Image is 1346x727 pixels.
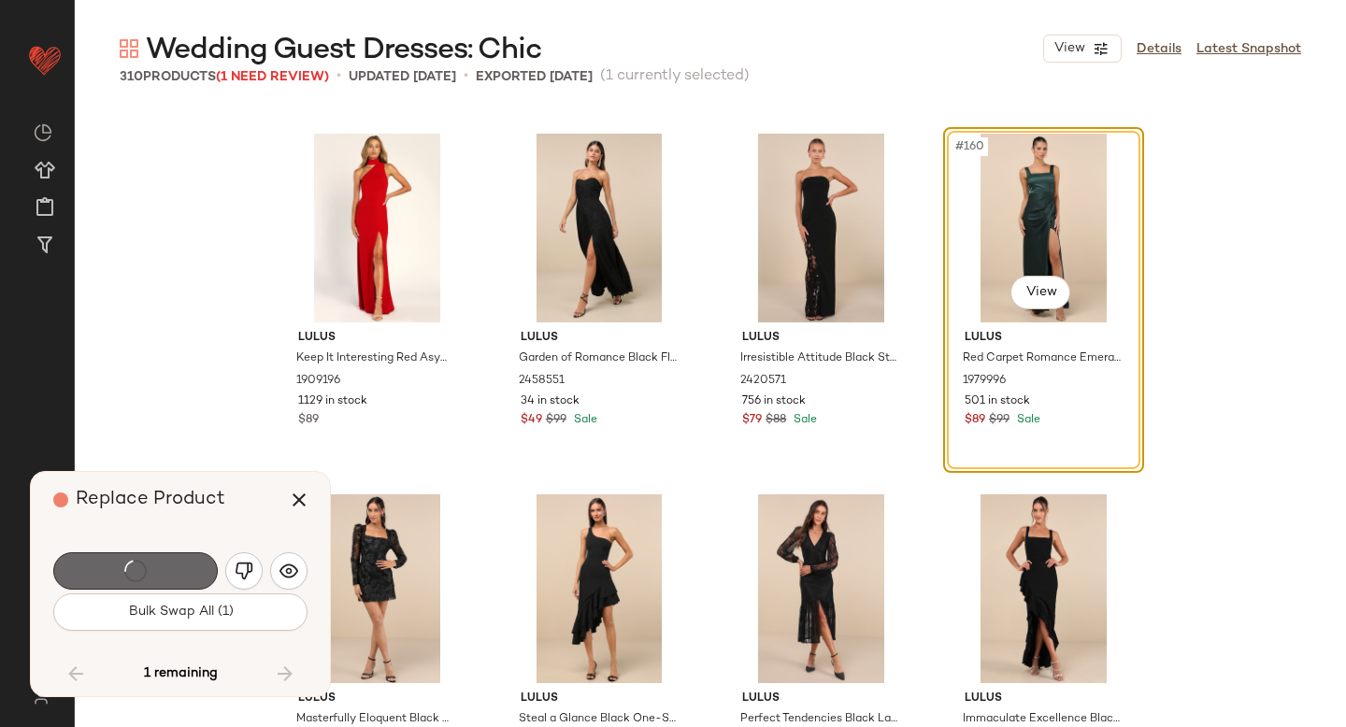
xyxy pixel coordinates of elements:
a: Latest Snapshot [1196,39,1301,59]
span: $88 [766,412,786,429]
button: View [1043,35,1122,63]
span: (1 currently selected) [600,65,750,88]
span: 1979996 [963,373,1006,390]
img: svg%3e [279,562,298,580]
p: updated [DATE] [349,67,456,87]
span: #160 [953,137,988,156]
span: Sale [570,414,597,426]
span: $99 [546,412,566,429]
span: Lulus [965,691,1123,707]
img: svg%3e [34,123,52,142]
span: (1 Need Review) [216,70,329,84]
img: 11884521_2420571.jpg [727,134,915,322]
span: 756 in stock [742,393,806,410]
span: 34 in stock [521,393,580,410]
span: Lulus [298,330,456,347]
span: Garden of Romance Black Floral Burnout Strapless Maxi Dress [519,350,677,367]
span: Replace Product [76,490,225,509]
span: 310 [120,70,143,84]
span: $79 [742,412,762,429]
span: • [336,65,341,88]
img: 12030001_2496211.jpg [950,494,1138,683]
span: Lulus [742,691,900,707]
span: Lulus [521,330,679,347]
img: 9373301_1909196.jpg [283,134,471,322]
span: Wedding Guest Dresses: Chic [146,32,541,69]
img: svg%3e [120,39,138,58]
span: $89 [298,412,319,429]
a: Details [1137,39,1181,59]
span: Lulus [298,691,456,707]
span: View [1053,41,1085,56]
span: Sale [790,414,817,426]
span: Keep It Interesting Red Asymmetrical Cutout Halter Maxi Dress [296,350,454,367]
span: 1909196 [296,373,340,390]
span: $49 [521,412,542,429]
span: 2458551 [519,373,565,390]
span: Lulus [742,330,900,347]
img: 12619521_1979996.jpg [950,134,1138,322]
span: 1129 in stock [298,393,367,410]
p: Exported [DATE] [476,67,593,87]
img: 11794761_2458551.jpg [506,134,694,322]
img: heart_red.DM2ytmEG.svg [26,41,64,78]
img: svg%3e [22,690,59,705]
span: • [464,65,468,88]
span: 2420571 [740,373,786,390]
div: Products [120,67,329,87]
button: Bulk Swap All (1) [53,593,308,631]
span: Irresistible Attitude Black Strapless Lace Column Maxi Dress [740,350,898,367]
img: 12687041_1621456.jpg [506,494,694,683]
img: svg%3e [235,562,253,580]
span: Red Carpet Romance Emerald Green Satin Square Neck Maxi Dress [963,350,1121,367]
span: View [1024,285,1056,300]
span: Lulus [521,691,679,707]
button: View [1010,276,1070,309]
span: 1 remaining [144,665,218,682]
img: 11900781_2469491.jpg [727,494,915,683]
span: Bulk Swap All (1) [127,605,233,620]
